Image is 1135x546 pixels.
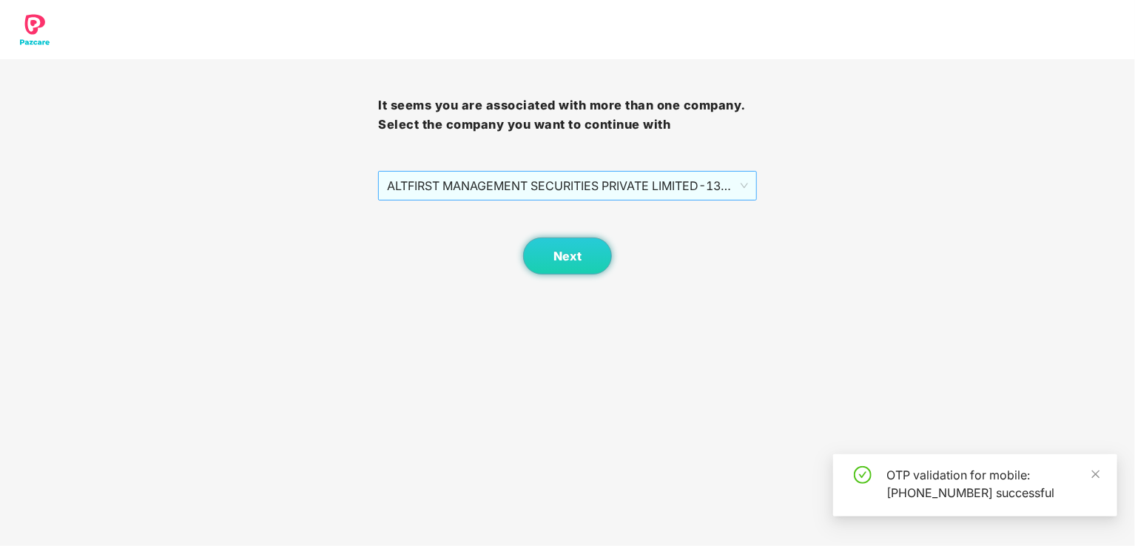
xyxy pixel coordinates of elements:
span: Next [553,249,582,263]
span: close [1091,469,1101,479]
span: ALTFIRST MANAGEMENT SECURITIES PRIVATE LIMITED - 133 - EMPLOYEE [387,172,747,200]
h3: It seems you are associated with more than one company. Select the company you want to continue with [378,96,756,134]
span: check-circle [854,466,872,484]
button: Next [523,237,612,274]
div: OTP validation for mobile: [PHONE_NUMBER] successful [886,466,1099,502]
